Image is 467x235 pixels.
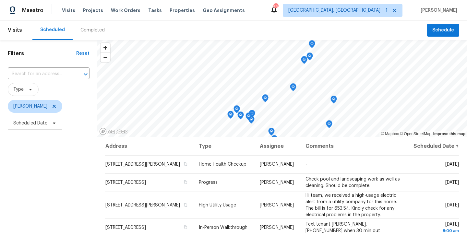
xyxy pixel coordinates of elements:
div: Map marker [249,110,255,120]
span: [DATE] [445,180,459,185]
div: Completed [80,27,105,33]
span: Hi team, we received a high-usage electric alert from a utility company for this home. The bill i... [305,193,397,217]
div: Map marker [301,56,307,66]
span: Tasks [148,8,162,13]
button: Zoom in [101,43,110,53]
div: Map marker [237,112,244,122]
div: 8:00 am [412,228,459,234]
span: [PERSON_NAME] [260,225,294,230]
div: Map marker [326,120,332,130]
span: [STREET_ADDRESS][PERSON_NAME] [105,162,180,167]
span: High Utility Usage [199,203,236,207]
th: Address [105,137,194,155]
button: Copy Address [183,202,188,208]
div: Map marker [268,128,275,138]
h1: Filters [8,50,76,57]
div: Map marker [262,94,269,104]
input: Search for an address... [8,69,71,79]
th: Scheduled Date ↑ [407,137,459,155]
span: Work Orders [111,7,140,14]
button: Copy Address [183,179,188,185]
span: In-Person Walkthrough [199,225,247,230]
span: [GEOGRAPHIC_DATA], [GEOGRAPHIC_DATA] + 1 [288,7,388,14]
div: Map marker [309,40,315,50]
span: Projects [83,7,103,14]
div: Map marker [233,105,240,115]
span: Maestro [22,7,43,14]
span: Text tenant [PERSON_NAME]: [PHONE_NUMBER] when 30 min out [305,222,380,233]
span: [DATE] [445,162,459,167]
span: Home Health Checkup [199,162,246,167]
span: [DATE] [412,222,459,234]
canvas: Map [97,40,467,137]
a: Mapbox [381,132,399,136]
span: Properties [170,7,195,14]
th: Comments [300,137,407,155]
div: Map marker [227,111,234,121]
span: [PERSON_NAME] [260,180,294,185]
div: 33 [273,4,278,10]
div: Map marker [306,53,313,63]
div: Map marker [271,135,278,145]
span: Type [13,86,24,93]
span: [STREET_ADDRESS][PERSON_NAME] [105,203,180,207]
button: Open [81,70,90,79]
span: Progress [199,180,218,185]
span: [STREET_ADDRESS] [105,225,146,230]
span: Visits [8,23,22,37]
div: Reset [76,50,90,57]
div: Scheduled [40,27,65,33]
span: [PERSON_NAME] [260,162,294,167]
button: Copy Address [183,224,188,230]
th: Type [194,137,255,155]
span: [PERSON_NAME] [13,103,47,110]
button: Schedule [427,24,459,37]
span: Check pool and landscaping work as well as cleaning. Should be complete. [305,177,400,188]
span: [DATE] [445,203,459,207]
button: Zoom out [101,53,110,62]
a: OpenStreetMap [400,132,431,136]
div: Map marker [330,96,337,106]
th: Assignee [255,137,300,155]
span: [STREET_ADDRESS] [105,180,146,185]
a: Improve this map [433,132,465,136]
span: Visits [62,7,75,14]
span: - [305,162,307,167]
span: Geo Assignments [203,7,245,14]
span: [PERSON_NAME] [260,203,294,207]
a: Mapbox homepage [99,128,128,135]
div: Map marker [290,83,296,93]
span: Schedule [432,26,454,34]
span: [PERSON_NAME] [418,7,457,14]
span: Scheduled Date [13,120,47,126]
div: Map marker [245,112,252,123]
